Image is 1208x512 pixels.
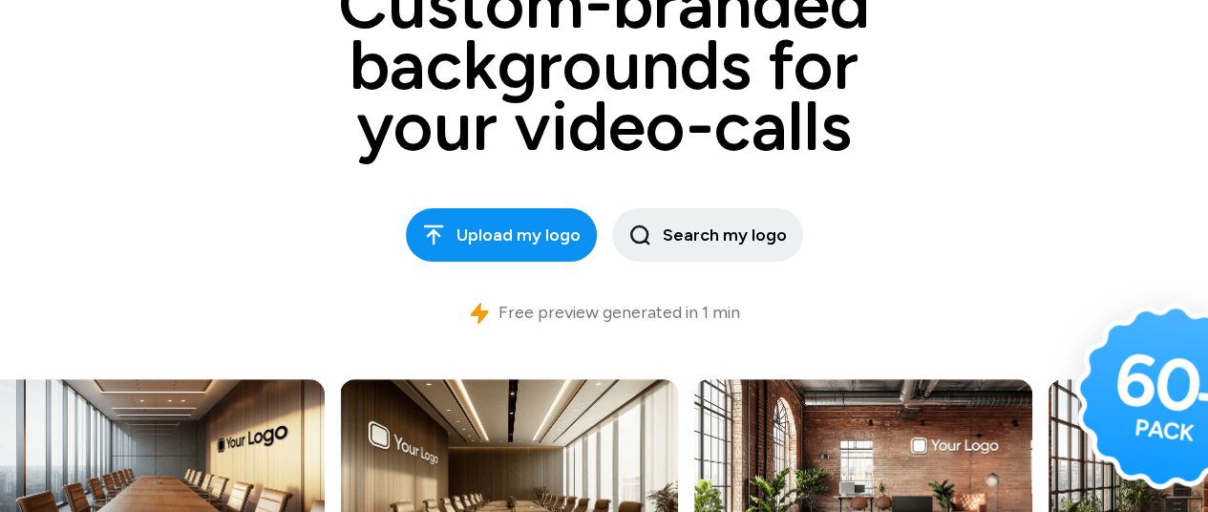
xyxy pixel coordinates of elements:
span: Search my logo [628,223,787,248]
button: Search my logo [612,208,803,262]
p: Free preview generated in 1 min [498,300,740,326]
span: Upload my logo [422,223,581,248]
button: Upload my logo [406,208,597,262]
